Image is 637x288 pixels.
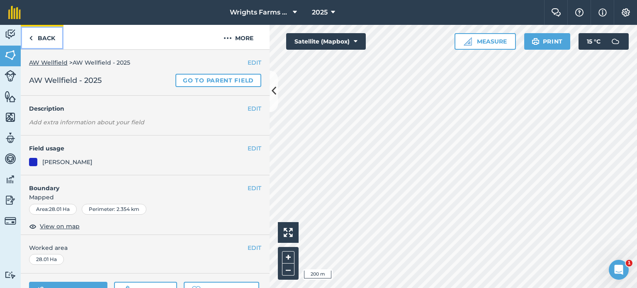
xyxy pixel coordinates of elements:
[8,6,21,19] img: fieldmargin Logo
[609,260,629,280] iframe: Intercom live chat
[175,74,261,87] a: Go to parent field
[29,58,261,67] div: > AW Wellfield - 2025
[207,25,270,49] button: More
[282,264,294,276] button: –
[29,104,261,113] h4: Description
[5,49,16,61] img: svg+xml;base64,PHN2ZyB4bWxucz0iaHR0cDovL3d3dy53My5vcmcvMjAwMC9zdmciIHdpZHRoPSI1NiIgaGVpZ2h0PSI2MC...
[29,243,261,252] span: Worked area
[29,144,248,153] h4: Field usage
[248,104,261,113] button: EDIT
[626,260,632,266] span: 1
[248,144,261,153] button: EDIT
[5,70,16,82] img: svg+xml;base64,PD94bWwgdmVyc2lvbj0iMS4wIiBlbmNvZGluZz0idXRmLTgiPz4KPCEtLSBHZW5lcmF0b3I6IEFkb2JlIE...
[5,152,16,165] img: svg+xml;base64,PD94bWwgdmVyc2lvbj0iMS4wIiBlbmNvZGluZz0idXRmLTgiPz4KPCEtLSBHZW5lcmF0b3I6IEFkb2JlIE...
[286,33,366,50] button: Satellite (Mapbox)
[29,254,64,265] div: 28.01 Ha
[29,119,144,126] em: Add extra information about your field
[5,173,16,186] img: svg+xml;base64,PD94bWwgdmVyc2lvbj0iMS4wIiBlbmNvZGluZz0idXRmLTgiPz4KPCEtLSBHZW5lcmF0b3I6IEFkb2JlIE...
[587,33,601,50] span: 15 ° C
[248,243,261,252] button: EDIT
[5,271,16,279] img: svg+xml;base64,PD94bWwgdmVyc2lvbj0iMS4wIiBlbmNvZGluZz0idXRmLTgiPz4KPCEtLSBHZW5lcmF0b3I6IEFkb2JlIE...
[21,25,63,49] a: Back
[21,193,270,202] span: Mapped
[5,132,16,144] img: svg+xml;base64,PD94bWwgdmVyc2lvbj0iMS4wIiBlbmNvZGluZz0idXRmLTgiPz4KPCEtLSBHZW5lcmF0b3I6IEFkb2JlIE...
[5,194,16,206] img: svg+xml;base64,PD94bWwgdmVyc2lvbj0iMS4wIiBlbmNvZGluZz0idXRmLTgiPz4KPCEtLSBHZW5lcmF0b3I6IEFkb2JlIE...
[248,58,261,67] button: EDIT
[29,75,102,86] span: AW Wellfield - 2025
[5,215,16,227] img: svg+xml;base64,PD94bWwgdmVyc2lvbj0iMS4wIiBlbmNvZGluZz0idXRmLTgiPz4KPCEtLSBHZW5lcmF0b3I6IEFkb2JlIE...
[5,28,16,41] img: svg+xml;base64,PD94bWwgdmVyc2lvbj0iMS4wIiBlbmNvZGluZz0idXRmLTgiPz4KPCEtLSBHZW5lcmF0b3I6IEFkb2JlIE...
[29,221,80,231] button: View on map
[598,7,607,17] img: svg+xml;base64,PHN2ZyB4bWxucz0iaHR0cDovL3d3dy53My5vcmcvMjAwMC9zdmciIHdpZHRoPSIxNyIgaGVpZ2h0PSIxNy...
[5,90,16,103] img: svg+xml;base64,PHN2ZyB4bWxucz0iaHR0cDovL3d3dy53My5vcmcvMjAwMC9zdmciIHdpZHRoPSI1NiIgaGVpZ2h0PSI2MC...
[21,175,248,193] h4: Boundary
[224,33,232,43] img: svg+xml;base64,PHN2ZyB4bWxucz0iaHR0cDovL3d3dy53My5vcmcvMjAwMC9zdmciIHdpZHRoPSIyMCIgaGVpZ2h0PSIyNC...
[455,33,516,50] button: Measure
[621,8,631,17] img: A cog icon
[607,33,624,50] img: svg+xml;base64,PD94bWwgdmVyc2lvbj0iMS4wIiBlbmNvZGluZz0idXRmLTgiPz4KPCEtLSBHZW5lcmF0b3I6IEFkb2JlIE...
[230,7,289,17] span: Wrights Farms Contracting
[29,204,77,215] div: Area : 28.01 Ha
[5,111,16,123] img: svg+xml;base64,PHN2ZyB4bWxucz0iaHR0cDovL3d3dy53My5vcmcvMjAwMC9zdmciIHdpZHRoPSI1NiIgaGVpZ2h0PSI2MC...
[574,8,584,17] img: A question mark icon
[532,36,540,46] img: svg+xml;base64,PHN2ZyB4bWxucz0iaHR0cDovL3d3dy53My5vcmcvMjAwMC9zdmciIHdpZHRoPSIxOSIgaGVpZ2h0PSIyNC...
[248,184,261,193] button: EDIT
[524,33,571,50] button: Print
[29,33,33,43] img: svg+xml;base64,PHN2ZyB4bWxucz0iaHR0cDovL3d3dy53My5vcmcvMjAwMC9zdmciIHdpZHRoPSI5IiBoZWlnaHQ9IjI0Ii...
[312,7,328,17] span: 2025
[82,204,146,215] div: Perimeter : 2.354 km
[282,251,294,264] button: +
[579,33,629,50] button: 15 °C
[464,37,472,46] img: Ruler icon
[551,8,561,17] img: Two speech bubbles overlapping with the left bubble in the forefront
[42,157,92,167] div: [PERSON_NAME]
[29,221,36,231] img: svg+xml;base64,PHN2ZyB4bWxucz0iaHR0cDovL3d3dy53My5vcmcvMjAwMC9zdmciIHdpZHRoPSIxOCIgaGVpZ2h0PSIyNC...
[29,59,68,66] a: AW Wellfield
[284,228,293,237] img: Four arrows, one pointing top left, one top right, one bottom right and the last bottom left
[40,222,80,231] span: View on map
